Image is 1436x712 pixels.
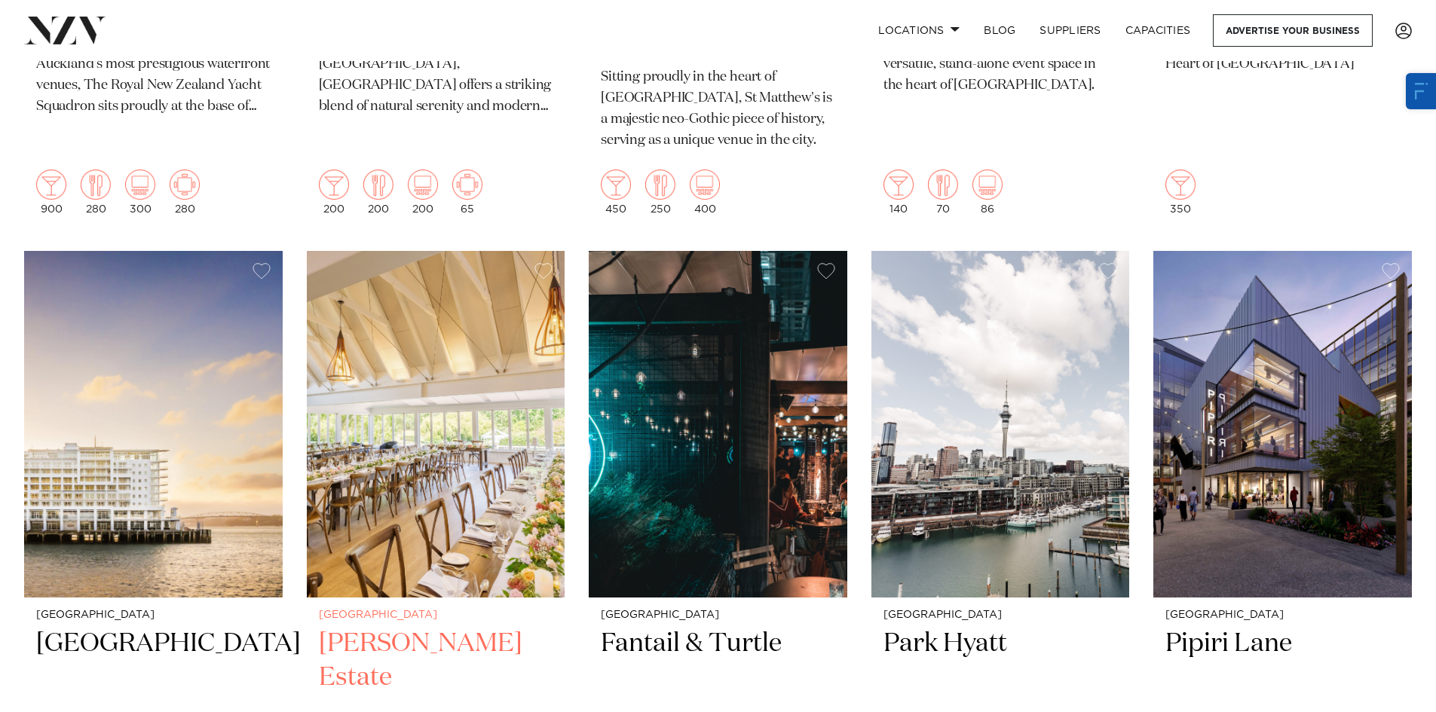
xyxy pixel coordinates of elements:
[645,170,675,200] img: dining.png
[81,170,111,215] div: 280
[972,14,1027,47] a: BLOG
[601,170,631,200] img: cocktail.png
[645,170,675,215] div: 250
[1165,170,1196,215] div: 350
[319,170,349,215] div: 200
[972,170,1003,215] div: 86
[883,34,1118,97] p: The Annex at [STREET_ADDRESS] is a versatile, stand-alone event space in the heart of [GEOGRAPHIC...
[601,67,835,151] p: Sitting proudly in the heart of [GEOGRAPHIC_DATA], St Matthew's is a majestic neo-Gothic piece of...
[36,34,271,118] p: Home of the America's Cup and one of Auckland's most prestigious waterfront venues, The Royal New...
[170,170,200,215] div: 280
[452,170,482,215] div: 65
[408,170,438,215] div: 200
[363,170,393,215] div: 200
[1165,170,1196,200] img: cocktail.png
[866,14,972,47] a: Locations
[81,170,111,200] img: dining.png
[690,170,720,200] img: theatre.png
[170,170,200,200] img: meeting.png
[125,170,155,200] img: theatre.png
[36,170,66,200] img: cocktail.png
[24,17,106,44] img: nzv-logo.png
[36,170,66,215] div: 900
[363,170,393,200] img: dining.png
[1165,610,1400,621] small: [GEOGRAPHIC_DATA]
[1027,14,1113,47] a: SUPPLIERS
[319,170,349,200] img: cocktail.png
[601,610,835,621] small: [GEOGRAPHIC_DATA]
[452,170,482,200] img: meeting.png
[319,34,553,118] p: Just 30 minutes from [GEOGRAPHIC_DATA], [GEOGRAPHIC_DATA] offers a striking blend of natural sere...
[883,610,1118,621] small: [GEOGRAPHIC_DATA]
[928,170,958,215] div: 70
[408,170,438,200] img: theatre.png
[601,170,631,215] div: 450
[319,610,553,621] small: [GEOGRAPHIC_DATA]
[883,170,914,215] div: 140
[928,170,958,200] img: dining.png
[972,170,1003,200] img: theatre.png
[36,610,271,621] small: [GEOGRAPHIC_DATA]
[690,170,720,215] div: 400
[1213,14,1373,47] a: Advertise your business
[883,170,914,200] img: cocktail.png
[1113,14,1203,47] a: Capacities
[125,170,155,215] div: 300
